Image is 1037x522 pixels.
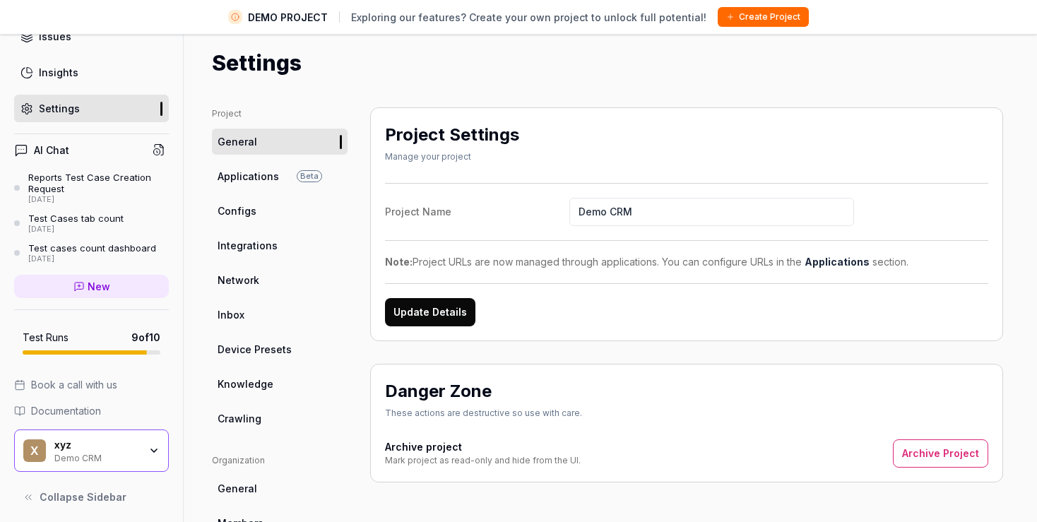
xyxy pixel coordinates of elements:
a: ApplicationsBeta [212,163,348,189]
a: Crawling [212,405,348,432]
a: Test Cases tab count[DATE] [14,213,169,234]
div: Issues [39,29,71,44]
div: Test cases count dashboard [28,242,156,254]
span: Exploring our features? Create your own project to unlock full potential! [351,10,706,25]
div: Manage your project [385,150,519,163]
div: Project Name [385,204,569,219]
strong: Note: [385,256,413,268]
button: Archive Project [893,439,988,468]
span: Device Presets [218,342,292,357]
div: Demo CRM [54,451,139,463]
span: Documentation [31,403,101,418]
a: Documentation [14,403,169,418]
span: Book a call with us [31,377,117,392]
a: Device Presets [212,336,348,362]
span: Inbox [218,307,244,322]
h5: Test Runs [23,331,69,344]
button: Collapse Sidebar [14,483,169,511]
button: Update Details [385,298,475,326]
a: Knowledge [212,371,348,397]
span: Integrations [218,238,278,253]
div: Project URLs are now managed through applications. You can configure URLs in the section. [385,254,988,269]
div: Reports Test Case Creation Request [28,172,169,195]
h2: Danger Zone [385,379,492,404]
span: Applications [218,169,279,184]
div: Mark project as read-only and hide from the UI. [385,454,581,467]
a: Test cases count dashboard[DATE] [14,242,169,263]
input: Project Name [569,198,854,226]
a: Network [212,267,348,293]
h4: Archive project [385,439,581,454]
a: Issues [14,23,169,50]
h4: AI Chat [34,143,69,158]
div: Organization [212,454,348,467]
a: General [212,129,348,155]
span: Configs [218,203,256,218]
div: Settings [39,101,80,116]
span: x [23,439,46,462]
span: New [88,279,110,294]
span: General [218,134,257,149]
span: DEMO PROJECT [248,10,328,25]
button: xxyzDemo CRM [14,429,169,472]
span: Beta [297,170,322,182]
span: Crawling [218,411,261,426]
div: [DATE] [28,195,169,205]
a: General [212,475,348,502]
a: Configs [212,198,348,224]
a: Reports Test Case Creation Request[DATE] [14,172,169,204]
span: Network [218,273,259,287]
a: Insights [14,59,169,86]
span: 9 of 10 [131,330,160,345]
div: Test Cases tab count [28,213,124,224]
a: Applications [805,256,870,268]
a: Inbox [212,302,348,328]
span: Knowledge [218,376,273,391]
span: Collapse Sidebar [40,490,126,504]
div: Project [212,107,348,120]
h1: Settings [212,47,302,79]
div: Insights [39,65,78,80]
a: Integrations [212,232,348,259]
div: [DATE] [28,225,124,235]
span: General [218,481,257,496]
div: xyz [54,439,139,451]
button: Create Project [718,7,809,27]
h2: Project Settings [385,122,519,148]
a: New [14,275,169,298]
a: Book a call with us [14,377,169,392]
a: Settings [14,95,169,122]
div: [DATE] [28,254,156,264]
div: These actions are destructive so use with care. [385,407,582,420]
